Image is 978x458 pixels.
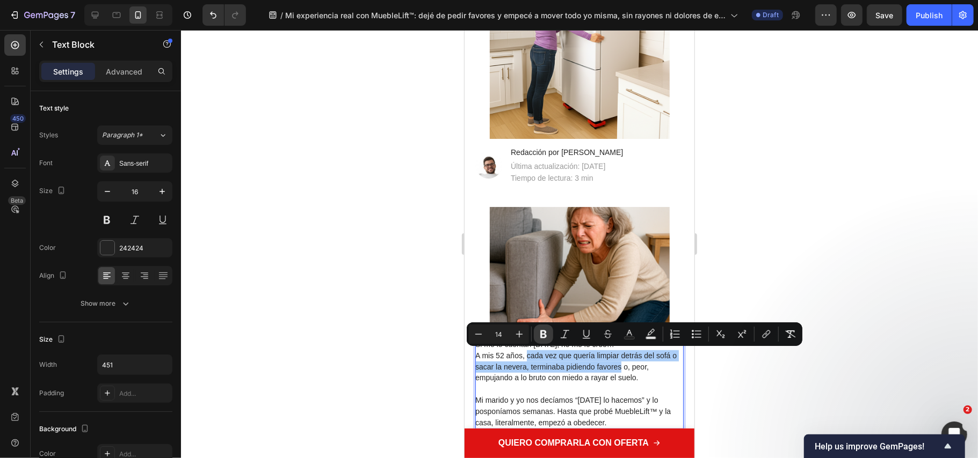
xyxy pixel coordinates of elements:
iframe: Intercom live chat [941,422,967,447]
p: Tiempo de lectura: 3 min [46,143,158,153]
button: Show more [39,294,172,313]
div: Size [39,184,68,198]
div: Beta [8,196,26,205]
span: Paragraph 1* [102,130,143,140]
div: Size [39,333,68,347]
span: Si me lo cuentan [DATE], no me lo creo… [11,310,150,319]
p: Advanced [106,66,142,77]
button: Save [867,4,902,26]
span: / [280,10,283,21]
div: Publish [916,10,943,21]
div: Text style [39,104,69,113]
iframe: Design area [465,30,694,458]
span: Draft [763,10,779,20]
p: 7 [70,9,75,21]
img: gempages_536292980345013457-4b1ec4dc-2b4e-4cc9-81c8-b5cfd9e57ab0.webp [11,122,38,149]
div: Background [39,422,91,437]
input: Auto [98,355,172,374]
button: 7 [4,4,80,26]
span: Mi experiencia real con MuebleLift™: dejé de pedir favores y empecé a mover todo yo misma, sin ra... [285,10,726,21]
span: Save [876,11,894,20]
div: 450 [10,114,26,123]
p: Última actualización: [DATE] [46,131,158,141]
div: Padding [39,388,64,398]
div: Add... [119,389,170,398]
div: Width [39,360,57,370]
h2: Redacción por [PERSON_NAME] [45,116,160,128]
button: Paragraph 1* [97,125,172,145]
span: A mis 52 años, cada vez que quería limpiar detrás del sofá o sacar la nevera, terminaba pidiendo ... [11,321,212,352]
span: Mi marido y yo nos decíamos “[DATE] lo hacemos” y lo posponíamos semanas. Hasta que probé MuebleL... [11,366,206,397]
div: Show more [81,298,131,309]
button: Show survey - Help us improve GemPages! [815,440,954,453]
button: Publish [907,4,952,26]
p: Text Block [52,38,143,51]
div: Font [39,158,53,168]
p: Settings [53,66,83,77]
span: 2 [963,405,972,414]
div: Align [39,269,69,283]
div: Editor contextual toolbar [467,322,802,346]
div: Undo/Redo [202,4,246,26]
div: Color [39,243,56,253]
span: Help us improve GemPages! [815,441,941,452]
div: 242424 [119,243,170,253]
div: Styles [39,130,58,140]
img: gempages_536292980345013457-bfba4bd0-b540-4cfa-a2eb-4aba4ee08afc.webp [25,177,205,300]
div: Rich Text Editor. Editing area: main [11,308,219,399]
div: Sans-serif [119,159,170,168]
